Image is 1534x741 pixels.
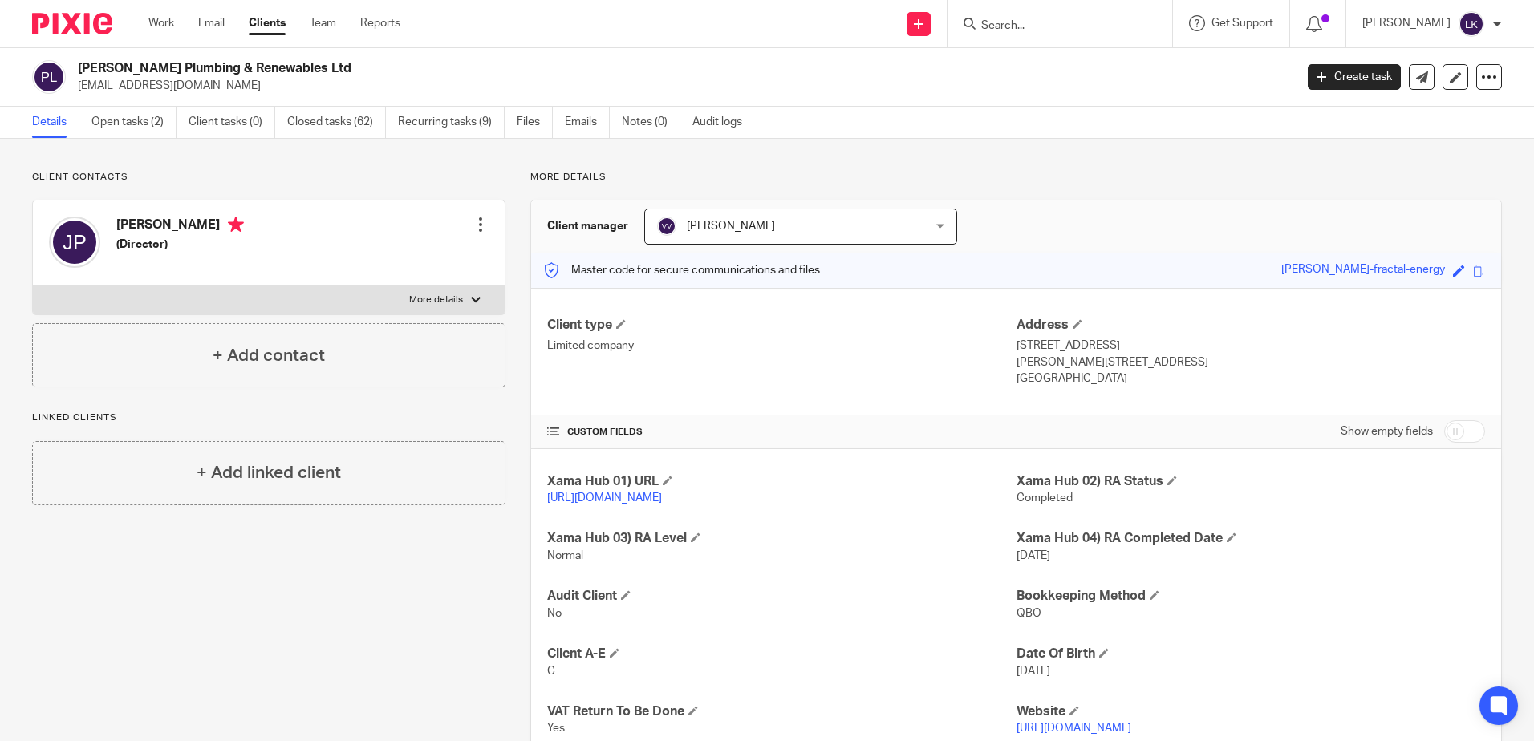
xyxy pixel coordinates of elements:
[32,171,505,184] p: Client contacts
[32,60,66,94] img: svg%3E
[547,646,1016,662] h4: Client A-E
[91,107,177,138] a: Open tasks (2)
[1017,317,1485,334] h4: Address
[197,460,341,485] h4: + Add linked client
[409,294,463,306] p: More details
[547,426,1016,439] h4: CUSTOM FIELDS
[1017,530,1485,547] h4: Xama Hub 04) RA Completed Date
[1459,11,1484,37] img: svg%3E
[1362,15,1451,31] p: [PERSON_NAME]
[543,262,820,278] p: Master code for secure communications and files
[1017,666,1050,677] span: [DATE]
[1017,492,1073,504] span: Completed
[1211,18,1273,29] span: Get Support
[1017,550,1050,561] span: [DATE]
[1017,588,1485,605] h4: Bookkeeping Method
[213,343,325,368] h4: + Add contact
[32,107,79,138] a: Details
[517,107,553,138] a: Files
[1017,646,1485,662] h4: Date Of Birth
[547,473,1016,490] h4: Xama Hub 01) URL
[547,608,562,619] span: No
[49,217,100,268] img: svg%3E
[547,492,662,504] a: [URL][DOMAIN_NAME]
[32,411,505,424] p: Linked clients
[547,317,1016,334] h4: Client type
[116,217,244,237] h4: [PERSON_NAME]
[198,15,225,31] a: Email
[547,723,565,734] span: Yes
[1017,338,1485,354] p: [STREET_ADDRESS]
[78,78,1284,94] p: [EMAIL_ADDRESS][DOMAIN_NAME]
[1017,723,1131,734] a: [URL][DOMAIN_NAME]
[657,217,676,236] img: svg%3E
[189,107,275,138] a: Client tasks (0)
[32,13,112,34] img: Pixie
[1308,64,1401,90] a: Create task
[547,550,583,561] span: Normal
[1017,473,1485,490] h4: Xama Hub 02) RA Status
[310,15,336,31] a: Team
[148,15,174,31] a: Work
[1281,261,1445,280] div: [PERSON_NAME]-fractal-energy
[547,588,1016,605] h4: Audit Client
[1017,703,1485,720] h4: Website
[228,217,244,233] i: Primary
[1017,354,1485,370] p: [PERSON_NAME][STREET_ADDRESS]
[622,107,680,138] a: Notes (0)
[547,530,1016,547] h4: Xama Hub 03) RA Level
[530,171,1502,184] p: More details
[687,221,775,232] span: [PERSON_NAME]
[287,107,386,138] a: Closed tasks (62)
[547,338,1016,354] p: Limited company
[78,60,1042,77] h2: [PERSON_NAME] Plumbing & Renewables Ltd
[565,107,610,138] a: Emails
[116,237,244,253] h5: (Director)
[360,15,400,31] a: Reports
[547,666,555,677] span: C
[249,15,286,31] a: Clients
[547,218,628,234] h3: Client manager
[1017,370,1485,387] p: [GEOGRAPHIC_DATA]
[398,107,505,138] a: Recurring tasks (9)
[1341,423,1433,439] label: Show empty fields
[547,703,1016,720] h4: VAT Return To Be Done
[692,107,754,138] a: Audit logs
[1017,608,1041,619] span: QBO
[980,19,1124,34] input: Search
